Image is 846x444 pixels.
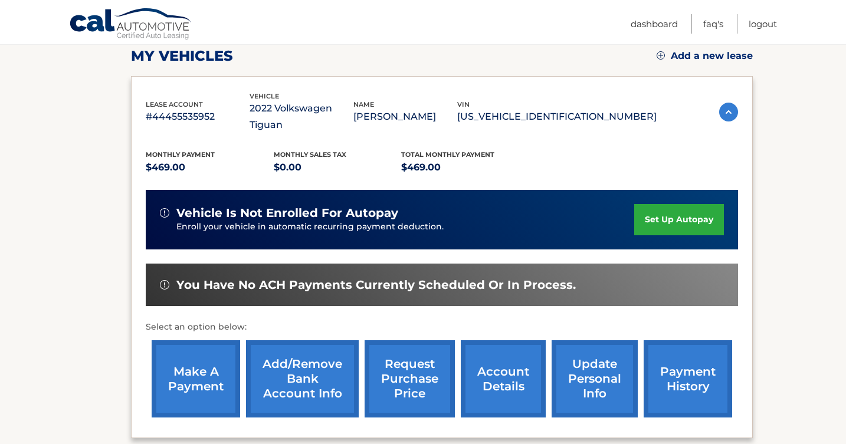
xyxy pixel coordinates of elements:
[657,51,665,60] img: add.svg
[176,221,634,233] p: Enroll your vehicle in automatic recurring payment deduction.
[634,204,724,235] a: set up autopay
[401,150,494,159] span: Total Monthly Payment
[457,100,470,108] span: vin
[131,47,233,65] h2: my vehicles
[461,340,546,417] a: account details
[146,159,274,176] p: $469.00
[274,159,402,176] p: $0.00
[160,208,169,218] img: alert-white.svg
[703,14,723,34] a: FAQ's
[146,320,738,334] p: Select an option below:
[552,340,638,417] a: update personal info
[152,340,240,417] a: make a payment
[246,340,359,417] a: Add/Remove bank account info
[749,14,777,34] a: Logout
[657,50,753,62] a: Add a new lease
[146,108,250,125] p: #44455535952
[176,206,398,221] span: vehicle is not enrolled for autopay
[644,340,732,417] a: payment history
[160,280,169,290] img: alert-white.svg
[353,108,457,125] p: [PERSON_NAME]
[274,150,346,159] span: Monthly sales Tax
[69,8,193,42] a: Cal Automotive
[146,150,215,159] span: Monthly Payment
[631,14,678,34] a: Dashboard
[250,92,279,100] span: vehicle
[719,103,738,121] img: accordion-active.svg
[353,100,374,108] span: name
[457,108,657,125] p: [US_VEHICLE_IDENTIFICATION_NUMBER]
[250,100,353,133] p: 2022 Volkswagen Tiguan
[146,100,203,108] span: lease account
[401,159,529,176] p: $469.00
[176,278,576,292] span: You have no ACH payments currently scheduled or in process.
[365,340,455,417] a: request purchase price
